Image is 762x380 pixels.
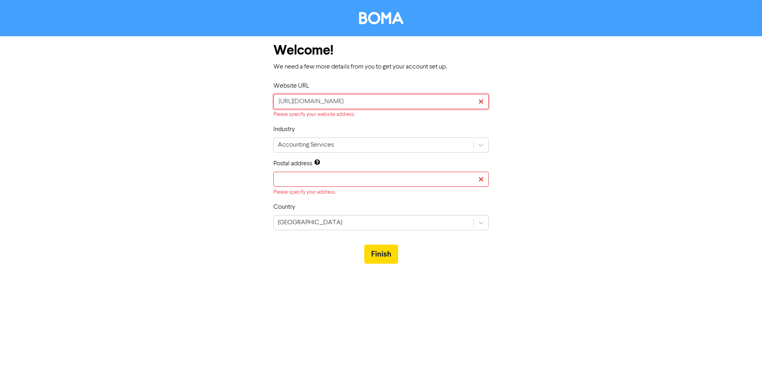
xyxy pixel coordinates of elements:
[273,43,489,59] h1: Welcome!
[364,245,398,264] button: Finish
[273,159,312,168] label: Postal address
[273,111,489,118] div: Please specify your website address.
[278,140,334,150] div: Accounting Services
[662,294,762,380] iframe: Chat Widget
[273,188,489,196] div: Please specify your address.
[273,202,295,212] label: Country
[359,12,403,24] img: BOMA Logo
[273,125,295,134] label: Industry
[278,218,342,227] div: [GEOGRAPHIC_DATA]
[273,62,489,72] p: We need a few more details from you to get your account set up.
[273,81,309,91] label: Website URL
